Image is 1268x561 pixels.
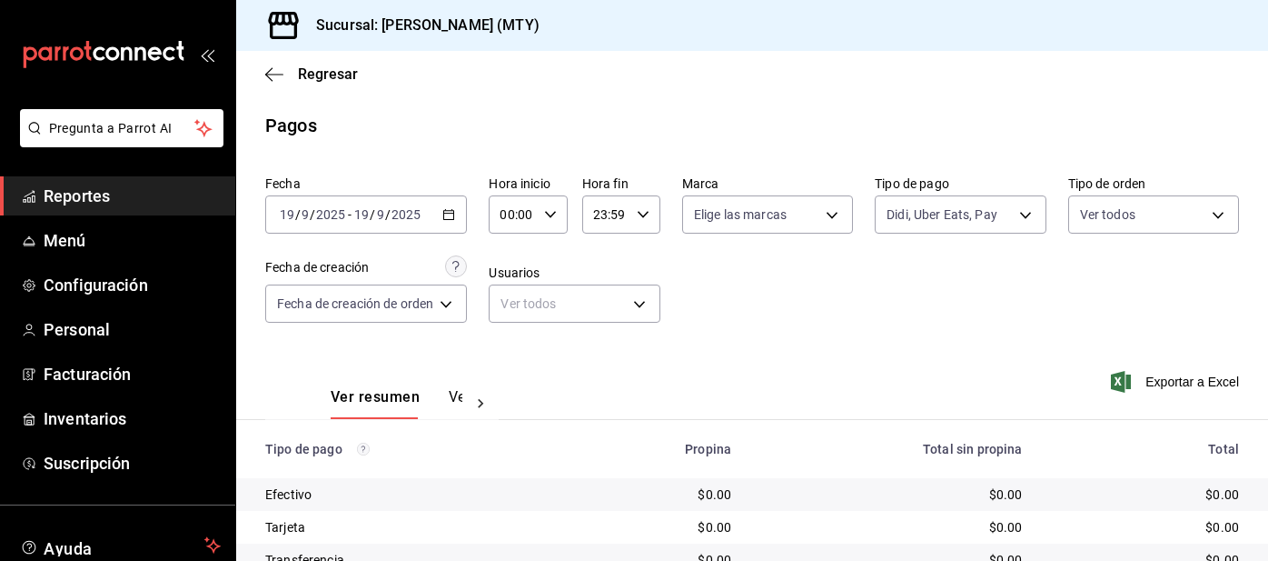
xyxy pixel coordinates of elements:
label: Hora inicio [489,177,567,190]
input: ---- [391,207,421,222]
input: -- [376,207,385,222]
span: Configuración [44,273,221,297]
h3: Sucursal: [PERSON_NAME] (MTY) [302,15,540,36]
span: Elige las marcas [694,205,787,224]
label: Usuarios [489,266,659,279]
span: / [370,207,375,222]
div: Fecha de creación [265,258,369,277]
div: $0.00 [1052,486,1239,504]
div: $0.00 [1052,518,1239,536]
label: Tipo de pago [875,177,1045,190]
span: / [385,207,391,222]
input: -- [301,207,310,222]
a: Pregunta a Parrot AI [13,132,223,151]
span: - [348,207,352,222]
span: / [295,207,301,222]
span: Pregunta a Parrot AI [49,119,195,138]
label: Marca [682,177,853,190]
div: Efectivo [265,486,557,504]
button: Exportar a Excel [1114,371,1239,393]
div: Total [1052,442,1239,456]
div: Propina [586,442,732,456]
button: Regresar [265,65,358,83]
button: Ver pagos [449,388,517,419]
span: Suscripción [44,451,221,476]
div: $0.00 [586,518,732,536]
span: Didi, Uber Eats, Pay [887,205,997,224]
span: Ayuda [44,535,197,556]
input: -- [353,207,370,222]
button: open_drawer_menu [200,47,214,62]
span: Inventarios [44,406,221,431]
input: -- [279,207,295,222]
div: $0.00 [760,486,1022,504]
label: Hora fin [582,177,660,190]
label: Fecha [265,177,467,190]
div: Tipo de pago [265,442,557,456]
span: Personal [44,317,221,342]
div: $0.00 [760,518,1022,536]
span: / [310,207,315,222]
button: Ver resumen [331,388,420,419]
div: navigation tabs [331,388,462,419]
button: Pregunta a Parrot AI [20,109,223,147]
span: Ver todos [1080,205,1135,224]
div: Total sin propina [760,442,1022,456]
div: Ver todos [489,285,659,323]
div: $0.00 [586,486,732,504]
span: Facturación [44,362,221,386]
span: Fecha de creación de orden [277,295,433,313]
label: Tipo de orden [1068,177,1239,190]
input: ---- [315,207,346,222]
svg: Los pagos realizados con Pay y otras terminales son montos brutos. [357,443,370,456]
span: Reportes [44,184,221,208]
span: Menú [44,228,221,253]
span: Regresar [298,65,358,83]
div: Pagos [265,112,317,139]
div: Tarjeta [265,518,557,536]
